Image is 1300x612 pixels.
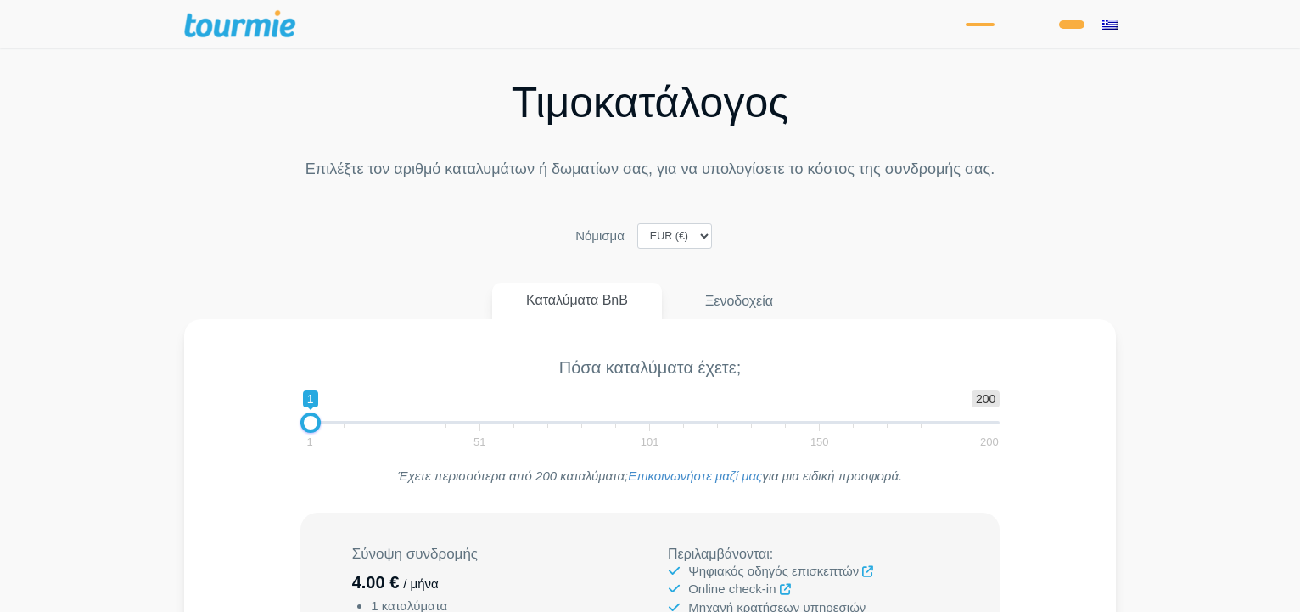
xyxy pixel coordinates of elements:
span: 1 [304,438,315,446]
a: Δωρεάν δοκιμή [1059,20,1084,29]
p: Έχετε περισσότερα από 200 καταλύματα; για μια ειδική προσφορά. [300,467,1000,485]
span: Περιλαμβάνονται [668,547,770,561]
button: Καταλύματα BnB [492,283,662,319]
h5: Πόσα καταλύματα έχετε; [300,357,1000,378]
h5: Σύνοψη συνδρομής [352,546,632,563]
h2: Τιμοκατάλογος [184,77,1116,128]
span: Online check-in [688,581,776,596]
span: 1 [303,390,318,407]
span: / μήνα [403,576,439,591]
span: 150 [808,438,832,446]
label: Nόμισμα [575,227,625,244]
span: 200 [972,390,1000,407]
h5: : [668,546,948,562]
a: Τιμοκατάλογος [966,23,995,26]
span: 51 [471,438,488,446]
span: 101 [638,438,662,446]
span: 200 [978,438,1001,446]
span: 4.00 € [352,573,400,592]
p: Επιλέξτε τον αριθμό καταλυμάτων ή δωματίων σας, για να υπολογίσετε το κόστος της συνδρομής σας. [184,159,1116,181]
span: Ψηφιακός οδηγός επισκεπτών [688,564,859,578]
a: Επικοινωνήστε μαζί μας [628,469,762,483]
button: Ξενοδοχεία [670,283,808,320]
